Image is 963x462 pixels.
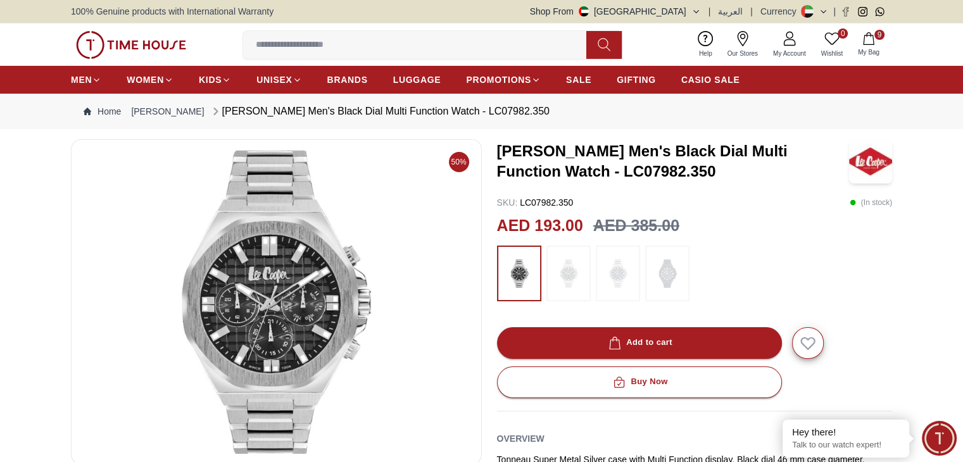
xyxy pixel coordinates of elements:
button: Add to cart [497,327,782,359]
a: Our Stores [720,28,765,61]
p: LC07982.350 [497,196,574,209]
a: Help [691,28,720,61]
button: Buy Now [497,366,782,398]
span: | [750,5,753,18]
a: BRANDS [327,68,368,91]
a: LUGGAGE [393,68,441,91]
a: MEN [71,68,101,91]
img: Lee Cooper Men's Black Dial Multi Function Watch - LC07982.350 [849,139,892,184]
h3: [PERSON_NAME] Men's Black Dial Multi Function Watch - LC07982.350 [497,141,849,182]
a: KIDS [199,68,231,91]
div: [PERSON_NAME] Men's Black Dial Multi Function Watch - LC07982.350 [210,104,550,119]
span: 100% Genuine products with International Warranty [71,5,274,18]
span: Wishlist [816,49,848,58]
span: MEN [71,73,92,86]
span: My Bag [853,47,884,57]
span: Our Stores [722,49,763,58]
img: ... [76,31,186,59]
a: Whatsapp [875,7,884,16]
span: SKU : [497,197,518,208]
span: KIDS [199,73,222,86]
a: Home [84,105,121,118]
button: Shop From[GEOGRAPHIC_DATA] [530,5,701,18]
span: GIFTING [617,73,656,86]
span: LUGGAGE [393,73,441,86]
a: PROMOTIONS [466,68,541,91]
img: ... [602,252,634,295]
span: 50% [449,152,469,172]
h2: Overview [497,429,544,448]
span: BRANDS [327,73,368,86]
span: PROMOTIONS [466,73,531,86]
button: 9My Bag [850,30,887,59]
div: Buy Now [610,375,667,389]
div: Chat Widget [922,421,957,456]
p: Talk to our watch expert! [792,440,900,451]
a: GIFTING [617,68,656,91]
img: United Arab Emirates [579,6,589,16]
div: Hey there! [792,426,900,439]
span: | [708,5,711,18]
a: CASIO SALE [681,68,740,91]
img: ... [553,252,584,295]
span: WOMEN [127,73,164,86]
span: UNISEX [256,73,292,86]
h3: AED 385.00 [593,214,679,238]
p: ( In stock ) [850,196,892,209]
span: | [833,5,836,18]
span: 0 [838,28,848,39]
div: Currency [760,5,802,18]
span: My Account [768,49,811,58]
span: 9 [874,30,884,40]
span: CASIO SALE [681,73,740,86]
a: SALE [566,68,591,91]
img: ... [503,252,535,295]
a: Instagram [858,7,867,16]
a: [PERSON_NAME] [131,105,204,118]
div: Add to cart [606,335,672,350]
img: Lee Cooper Men's Black Dial Multi Function Watch - LC07982.350 [82,150,471,454]
a: WOMEN [127,68,173,91]
button: العربية [718,5,743,18]
a: 0Wishlist [814,28,850,61]
a: Facebook [841,7,850,16]
img: ... [651,252,683,295]
nav: Breadcrumb [71,94,892,129]
a: UNISEX [256,68,301,91]
span: Help [694,49,717,58]
h2: AED 193.00 [497,214,583,238]
span: SALE [566,73,591,86]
